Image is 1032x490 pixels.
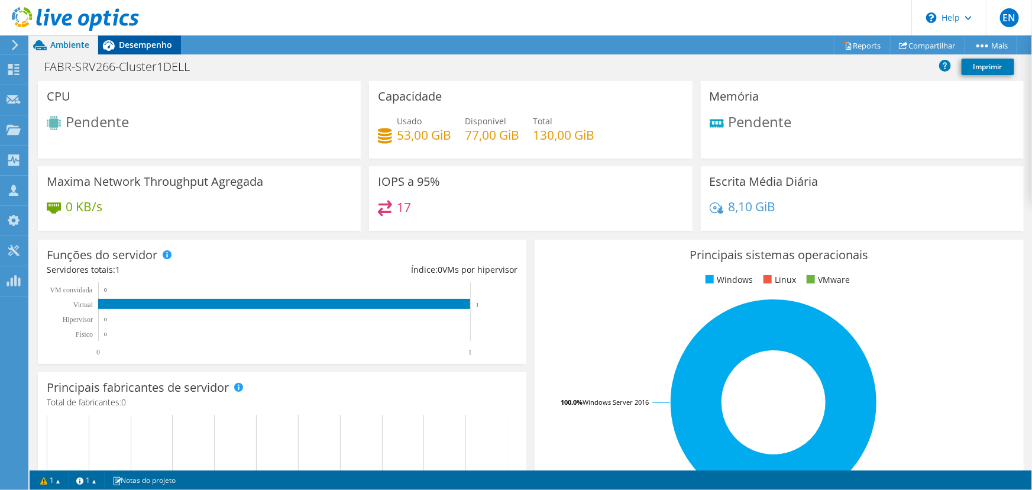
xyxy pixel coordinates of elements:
[465,115,506,127] span: Disponível
[438,264,442,275] span: 0
[47,175,263,188] h3: Maxima Network Throughput Agregada
[63,315,93,324] text: Hipervisor
[926,12,937,23] svg: \n
[121,396,126,408] span: 0
[96,348,100,356] text: 0
[66,112,129,131] span: Pendente
[965,36,1017,54] a: Mais
[710,175,819,188] h3: Escrita Média Diária
[47,396,517,409] h4: Total de fabricantes:
[465,128,519,141] h4: 77,00 GiB
[583,398,649,407] tspan: Windows Server 2016
[104,287,107,293] text: 0
[119,39,172,50] span: Desempenho
[397,201,411,214] h4: 17
[104,473,184,488] a: Notas do projeto
[533,128,594,141] h4: 130,00 GiB
[50,286,92,294] text: VM convidada
[703,273,753,286] li: Windows
[729,112,792,131] span: Pendente
[47,263,282,276] div: Servidores totais:
[282,263,517,276] div: Índice: VMs por hipervisor
[378,175,440,188] h3: IOPS a 95%
[32,473,69,488] a: 1
[76,330,93,339] tspan: Físico
[115,264,120,275] span: 1
[729,200,776,213] h4: 8,10 GiB
[378,90,442,103] h3: Capacidade
[73,301,93,309] text: Virtual
[50,39,89,50] span: Ambiente
[47,249,157,262] h3: Funções do servidor
[104,317,107,323] text: 0
[710,90,759,103] h3: Memória
[804,273,850,286] li: VMware
[544,249,1014,262] h3: Principais sistemas operacionais
[834,36,891,54] a: Reports
[66,200,102,213] h4: 0 KB/s
[533,115,552,127] span: Total
[68,473,105,488] a: 1
[476,302,479,308] text: 1
[38,60,208,73] h1: FABR-SRV266-Cluster1DELL
[397,128,451,141] h4: 53,00 GiB
[962,59,1014,75] a: Imprimir
[104,331,107,337] text: 0
[47,90,70,103] h3: CPU
[561,398,583,407] tspan: 100.0%
[890,36,965,54] a: Compartilhar
[761,273,796,286] li: Linux
[1000,8,1019,27] span: EN
[397,115,422,127] span: Usado
[47,381,229,394] h3: Principais fabricantes de servidor
[468,348,472,356] text: 1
